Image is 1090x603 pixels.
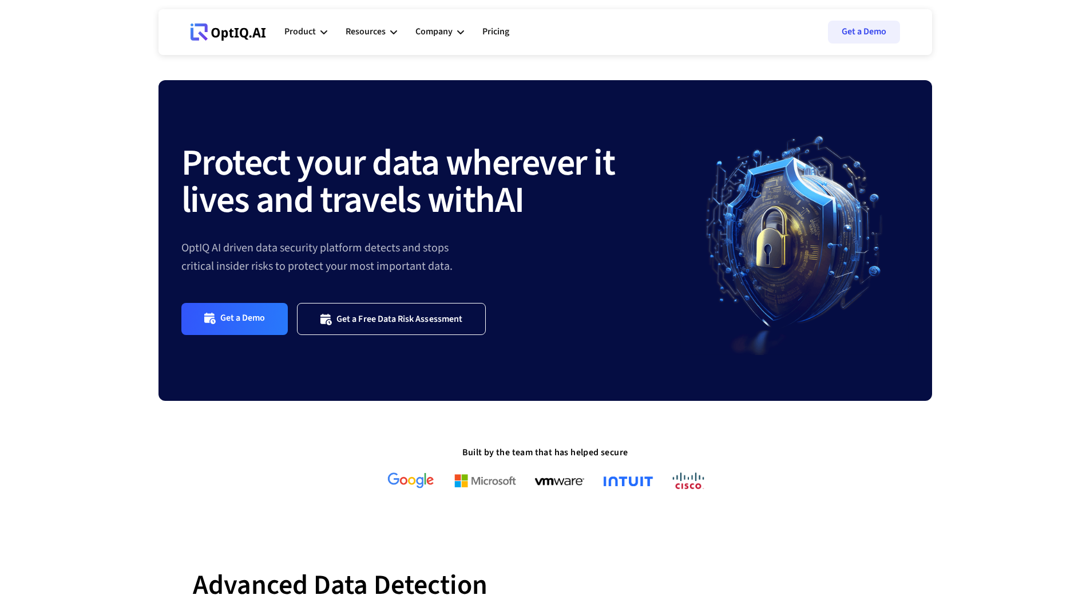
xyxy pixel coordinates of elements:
[462,446,628,459] strong: Built by the team that has helped secure
[191,15,266,49] a: Webflow Homepage
[828,21,900,44] a: Get a Demo
[284,15,327,49] div: Product
[181,239,680,275] div: OptIQ AI driven data security platform detects and stops critical insider risks to protect your m...
[297,303,486,334] a: Get a Free Data Risk Assessment
[181,303,288,334] a: Get a Demo
[482,15,509,49] a: Pricing
[336,313,462,325] div: Get a Free Data Risk Assessment
[495,174,524,227] strong: AI
[181,137,615,227] strong: Protect your data wherever it lives and travels with
[220,312,265,325] div: Get a Demo
[284,24,316,40] div: Product
[346,24,386,40] div: Resources
[415,15,464,49] div: Company
[415,24,453,40] div: Company
[346,15,397,49] div: Resources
